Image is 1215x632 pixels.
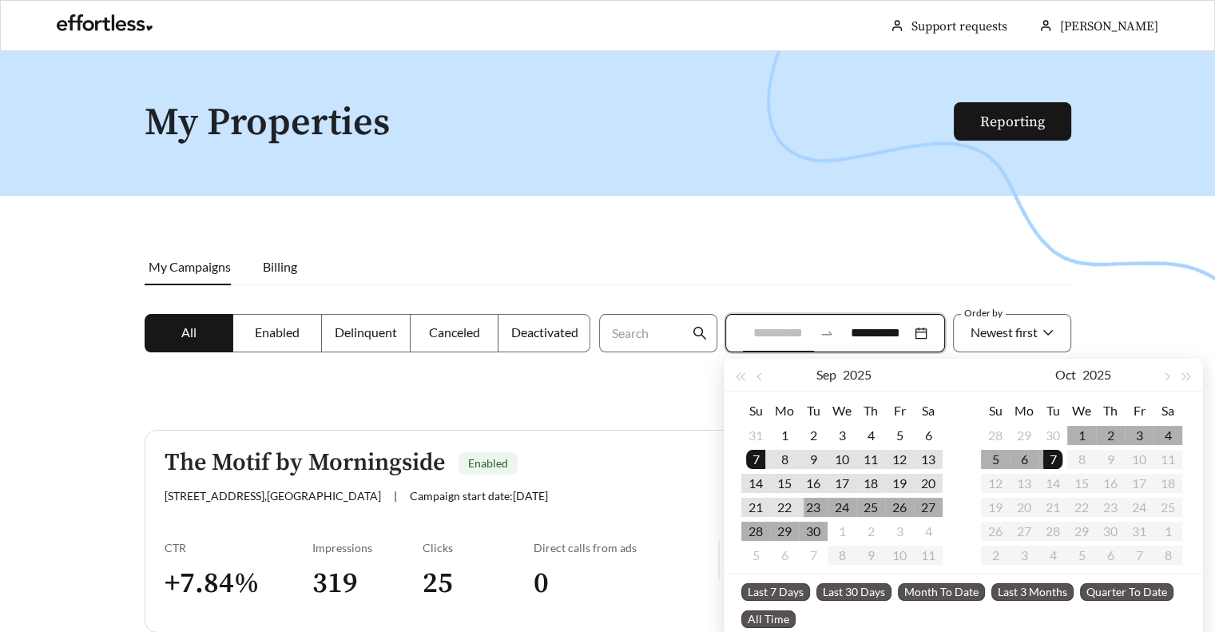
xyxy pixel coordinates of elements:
[1096,398,1125,423] th: Th
[775,546,794,565] div: 6
[312,541,423,554] div: Impressions
[165,566,312,602] h3: + 7.84 %
[986,450,1005,469] div: 5
[775,498,794,517] div: 22
[1153,423,1182,447] td: 2025-10-04
[746,450,765,469] div: 7
[1010,398,1038,423] th: Mo
[335,324,397,340] span: Delinquent
[799,543,828,567] td: 2025-10-07
[971,324,1038,340] span: Newest first
[181,324,197,340] span: All
[914,447,943,471] td: 2025-09-13
[828,447,856,471] td: 2025-09-10
[914,519,943,543] td: 2025-10-04
[775,522,794,541] div: 29
[919,522,938,541] div: 4
[693,326,707,340] span: search
[312,566,423,602] h3: 319
[890,498,909,517] div: 26
[954,102,1071,141] button: Reporting
[770,471,799,495] td: 2025-09-15
[919,498,938,517] div: 27
[861,498,880,517] div: 25
[804,474,823,493] div: 16
[816,359,836,391] button: Sep
[856,447,885,471] td: 2025-09-11
[746,426,765,445] div: 31
[828,495,856,519] td: 2025-09-24
[770,398,799,423] th: Mo
[468,456,508,470] span: Enabled
[255,324,300,340] span: Enabled
[986,426,1005,445] div: 28
[898,583,985,601] span: Month To Date
[1082,359,1111,391] button: 2025
[1067,398,1096,423] th: We
[145,102,955,145] h1: My Properties
[1096,423,1125,447] td: 2025-10-02
[799,423,828,447] td: 2025-09-02
[832,426,852,445] div: 3
[856,519,885,543] td: 2025-10-02
[741,398,770,423] th: Su
[1101,426,1120,445] div: 2
[828,519,856,543] td: 2025-10-01
[770,519,799,543] td: 2025-09-29
[843,359,872,391] button: 2025
[890,522,909,541] div: 3
[429,324,480,340] span: Canceled
[775,450,794,469] div: 8
[832,498,852,517] div: 24
[1038,423,1067,447] td: 2025-09-30
[804,426,823,445] div: 2
[1080,583,1173,601] span: Quarter To Date
[1038,447,1067,471] td: 2025-10-07
[741,519,770,543] td: 2025-09-28
[1038,398,1067,423] th: Tu
[423,541,534,554] div: Clicks
[885,471,914,495] td: 2025-09-19
[885,447,914,471] td: 2025-09-12
[1055,359,1076,391] button: Oct
[981,423,1010,447] td: 2025-09-28
[746,522,765,541] div: 28
[832,522,852,541] div: 1
[534,566,718,602] h3: 0
[746,498,765,517] div: 21
[828,471,856,495] td: 2025-09-17
[919,426,938,445] div: 6
[165,489,381,503] span: [STREET_ADDRESS] , [GEOGRAPHIC_DATA]
[534,541,718,554] div: Direct calls from ads
[861,474,880,493] div: 18
[885,519,914,543] td: 2025-10-03
[804,450,823,469] div: 9
[828,423,856,447] td: 2025-09-03
[410,489,548,503] span: Campaign start date: [DATE]
[914,423,943,447] td: 2025-09-06
[799,519,828,543] td: 2025-09-30
[1072,426,1091,445] div: 1
[914,398,943,423] th: Sa
[991,583,1074,601] span: Last 3 Months
[741,447,770,471] td: 2025-09-07
[856,471,885,495] td: 2025-09-18
[741,495,770,519] td: 2025-09-21
[746,546,765,565] div: 5
[510,324,578,340] span: Deactivated
[1043,450,1062,469] div: 7
[799,495,828,519] td: 2025-09-23
[856,398,885,423] th: Th
[890,474,909,493] div: 19
[981,398,1010,423] th: Su
[981,447,1010,471] td: 2025-10-05
[1060,18,1158,34] span: [PERSON_NAME]
[741,543,770,567] td: 2025-10-05
[741,423,770,447] td: 2025-08-31
[799,471,828,495] td: 2025-09-16
[816,583,891,601] span: Last 30 Days
[856,495,885,519] td: 2025-09-25
[165,450,445,476] h5: The Motif by Morningside
[770,495,799,519] td: 2025-09-22
[746,474,765,493] div: 14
